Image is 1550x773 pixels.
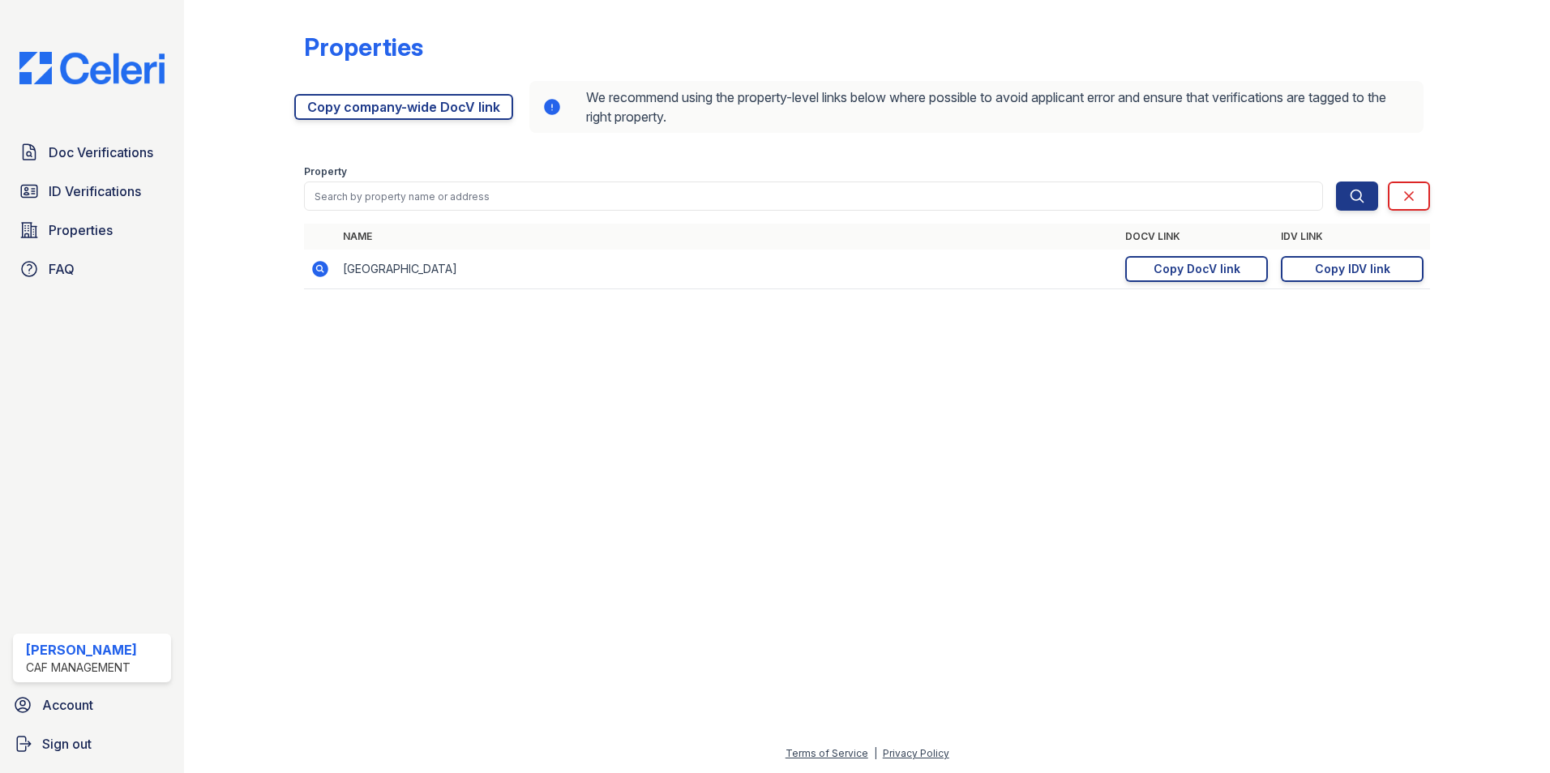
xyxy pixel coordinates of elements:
td: [GEOGRAPHIC_DATA] [336,250,1119,289]
span: Account [42,695,93,715]
span: ID Verifications [49,182,141,201]
a: ID Verifications [13,175,171,207]
div: Copy IDV link [1315,261,1390,277]
a: Sign out [6,728,178,760]
div: Copy DocV link [1154,261,1240,277]
th: DocV Link [1119,224,1274,250]
label: Property [304,165,347,178]
a: Account [6,689,178,721]
a: Copy DocV link [1125,256,1268,282]
div: | [874,747,877,759]
span: FAQ [49,259,75,279]
th: IDV Link [1274,224,1430,250]
div: Properties [304,32,423,62]
input: Search by property name or address [304,182,1323,211]
div: CAF Management [26,660,137,676]
div: [PERSON_NAME] [26,640,137,660]
a: Terms of Service [786,747,868,759]
div: We recommend using the property-level links below where possible to avoid applicant error and ens... [529,81,1424,133]
span: Properties [49,220,113,240]
span: Doc Verifications [49,143,153,162]
a: Doc Verifications [13,136,171,169]
a: Copy company-wide DocV link [294,94,513,120]
th: Name [336,224,1119,250]
a: Copy IDV link [1281,256,1424,282]
span: Sign out [42,734,92,754]
img: CE_Logo_Blue-a8612792a0a2168367f1c8372b55b34899dd931a85d93a1a3d3e32e68fde9ad4.png [6,52,178,84]
a: Properties [13,214,171,246]
a: FAQ [13,253,171,285]
a: Privacy Policy [883,747,949,759]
